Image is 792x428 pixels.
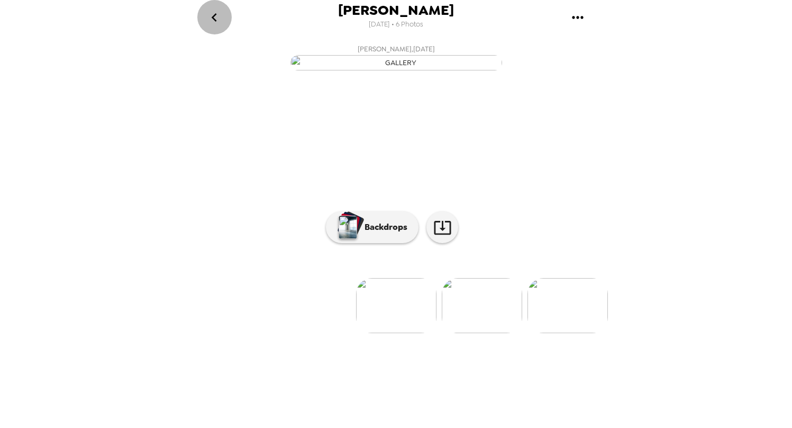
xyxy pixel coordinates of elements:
button: Backdrops [326,211,418,243]
img: gallery [356,278,436,333]
button: [PERSON_NAME],[DATE] [185,40,608,74]
img: gallery [527,278,608,333]
p: Backdrops [359,221,407,234]
span: [PERSON_NAME] [338,3,454,17]
img: gallery [442,278,522,333]
img: gallery [290,55,502,70]
span: [DATE] • 6 Photos [369,17,423,32]
span: [PERSON_NAME] , [DATE] [358,43,435,55]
